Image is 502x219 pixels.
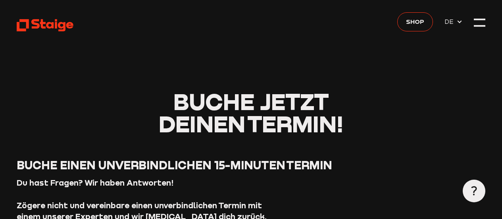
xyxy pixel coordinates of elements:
strong: Du hast Fragen? Wir haben Antworten! [17,178,174,188]
span: Shop [406,17,424,27]
span: DE [444,17,456,27]
span: Buche einen unverbindlichen 15-Minuten Termin [17,158,332,172]
a: Shop [397,12,433,31]
span: Buche jetzt deinen Termin! [159,87,343,138]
